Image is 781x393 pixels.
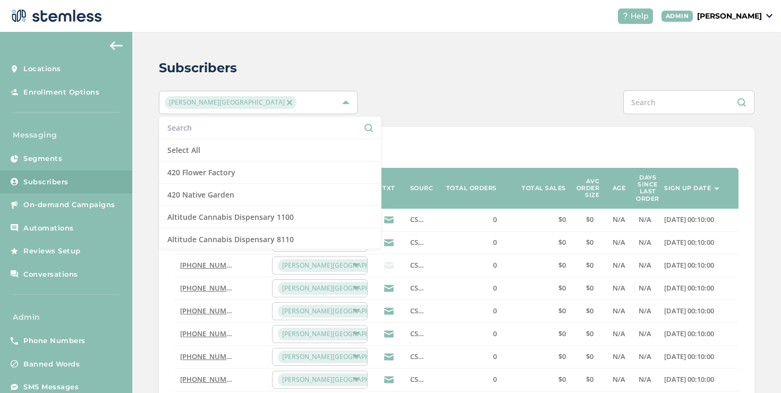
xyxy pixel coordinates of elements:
span: Subscribers [23,177,69,187]
span: 0 [493,260,497,270]
span: 0 [493,237,497,247]
span: [DATE] 00:10:00 [664,283,714,293]
label: $0 [576,306,594,315]
span: [PERSON_NAME][GEOGRAPHIC_DATA] [278,305,402,318]
img: icon_down-arrow-small-66adaf34.svg [766,14,772,18]
span: Segments [23,153,62,164]
label: $0 [576,215,594,224]
label: N/A [636,284,653,293]
span: [DATE] 00:10:00 [664,306,714,315]
span: 0 [493,352,497,361]
a: [PHONE_NUMBER] [180,260,241,270]
span: $0 [558,215,566,224]
label: Sign up date [664,185,711,192]
span: [PERSON_NAME][GEOGRAPHIC_DATA] [278,351,402,363]
span: N/A [613,306,625,315]
label: Days since last order [636,174,659,202]
label: N/A [636,329,653,338]
label: $0 [507,238,566,247]
span: N/A [613,352,625,361]
label: Total orders [446,185,497,192]
label: Avg order size [576,178,600,199]
label: CSV Import List [410,284,428,293]
span: 0 [493,374,497,384]
label: 2024-09-07 00:10:00 [664,306,733,315]
label: 2024-09-07 00:10:00 [664,261,733,270]
label: CSV Import List [410,329,428,338]
span: [DATE] 00:10:00 [664,215,714,224]
label: CSV Import List [410,261,428,270]
span: N/A [613,283,625,293]
span: Banned Words [23,359,80,370]
a: [PHONE_NUMBER] [180,352,241,361]
label: CSV Import List [410,215,428,224]
span: [PERSON_NAME][GEOGRAPHIC_DATA] [278,282,402,295]
span: Reviews Setup [23,246,81,257]
label: (651) 403-1121 [180,284,233,293]
span: N/A [639,260,651,270]
span: Enrollment Options [23,87,99,98]
label: N/A [636,215,653,224]
label: N/A [604,238,625,247]
span: $0 [586,352,593,361]
label: $0 [507,352,566,361]
label: (313) 707-7303 [180,306,233,315]
label: 0 [438,238,497,247]
span: [PERSON_NAME][GEOGRAPHIC_DATA] [278,373,402,386]
label: 2024-09-07 00:10:00 [664,284,733,293]
span: $0 [558,237,566,247]
span: CSV Import List [410,283,460,293]
span: N/A [639,215,651,224]
span: [PERSON_NAME][GEOGRAPHIC_DATA] [278,259,402,272]
span: N/A [639,329,651,338]
label: $0 [507,284,566,293]
span: 0 [493,215,497,224]
span: N/A [639,352,651,361]
span: [DATE] 00:10:00 [664,329,714,338]
label: (248) 534-5917 [180,261,233,270]
label: TXT [383,185,395,192]
label: $0 [576,352,594,361]
label: 0 [438,352,497,361]
label: CSV Import List [410,352,428,361]
span: $0 [558,374,566,384]
label: Age [613,185,626,192]
span: CSV Import List [410,260,460,270]
li: 420 Flower Factory [159,161,381,184]
label: $0 [507,375,566,384]
h2: Subscribers [159,58,237,78]
span: CSV Import List [410,306,460,315]
label: N/A [604,329,625,338]
label: Total sales [522,185,566,192]
label: 0 [438,215,497,224]
span: N/A [639,374,651,384]
label: N/A [636,306,653,315]
span: N/A [639,283,651,293]
label: $0 [576,261,594,270]
label: 2024-09-07 00:10:00 [664,329,733,338]
span: N/A [613,329,625,338]
span: [DATE] 00:10:00 [664,374,714,384]
label: N/A [636,238,653,247]
a: [PHONE_NUMBER] [180,283,241,293]
label: N/A [636,352,653,361]
li: Altitude Cannabis Dispensary 1100 [159,206,381,228]
span: N/A [639,237,651,247]
input: Search [623,90,754,114]
li: 420 Native Garden [159,184,381,206]
label: 0 [438,261,497,270]
label: $0 [507,329,566,338]
li: Select All [159,139,381,161]
span: [DATE] 00:10:00 [664,352,714,361]
label: 2024-09-07 00:10:00 [664,375,733,384]
img: icon-help-white-03924b79.svg [622,13,629,19]
span: $0 [586,283,593,293]
label: N/A [604,352,625,361]
label: $0 [507,261,566,270]
p: [PERSON_NAME] [697,11,762,22]
span: Phone Numbers [23,336,86,346]
label: $0 [507,306,566,315]
label: 2024-09-07 00:10:00 [664,352,733,361]
span: [DATE] 00:10:00 [664,260,714,270]
div: ADMIN [661,11,693,22]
